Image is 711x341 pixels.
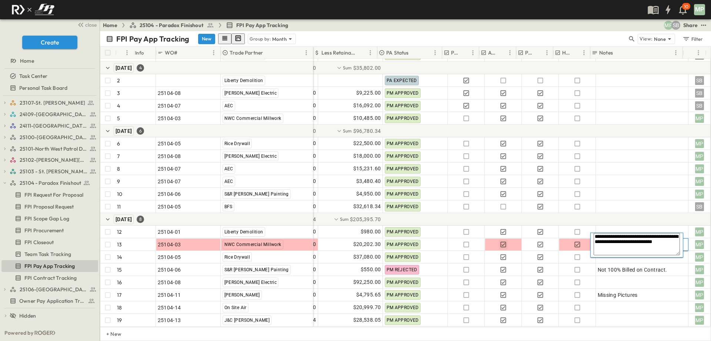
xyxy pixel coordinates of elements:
span: $32,618.34 [353,202,381,211]
span: close [85,21,97,29]
button: Sort [264,49,273,57]
span: S&R [PERSON_NAME] Painting [224,267,289,272]
span: PM APPROVED [387,318,419,323]
button: New [198,34,215,44]
span: S&R [PERSON_NAME] Painting [224,191,289,197]
span: [DATE] [116,128,132,134]
a: 25102-Christ The Redeemer Anglican Church [10,155,97,165]
button: row view [218,33,231,44]
p: 15 [117,266,122,273]
div: 8 [137,216,144,223]
button: Sort [537,49,545,57]
a: FPI Pay App Tracking [1,261,97,271]
p: 11 [117,203,121,210]
p: 12 [117,228,122,236]
div: 25104 - Paradox Finishouttest [1,177,98,189]
span: $20,202.30 [353,240,381,249]
div: MP [695,114,704,123]
span: FPI Request For Proposal [24,191,83,199]
div: 25106-St. Andrews Parking Lottest [1,283,98,295]
div: Sterling Barnett (sterling@fpibuilders.com) [671,21,680,30]
span: [PERSON_NAME] Electric [224,280,277,285]
a: 25106-St. Andrews Parking Lot [10,284,97,295]
span: AEC [224,103,233,108]
span: PM APPROVED [387,103,419,108]
p: 4 [117,102,120,109]
button: close [74,19,98,30]
button: Menu [431,48,440,57]
p: 19 [117,317,122,324]
p: Less Retainage Amount [321,49,356,56]
span: FPI Contract Tracking [24,274,77,282]
div: SB [695,89,704,98]
span: FPI Proposal Request [24,203,74,210]
div: 23107-St. [PERSON_NAME]test [1,97,98,109]
span: FPI Pay App Tracking [236,22,288,29]
span: $16,092.00 [353,101,381,110]
span: Liberty Demolition [224,78,263,83]
span: PM APPROVED [387,179,419,184]
span: 25104-03 [158,115,181,122]
div: # [115,47,134,59]
span: 23107-St. [PERSON_NAME] [20,99,85,106]
div: SB [695,202,704,211]
a: Home [1,56,97,66]
div: MP [695,177,704,186]
span: $15,231.60 [353,164,381,173]
div: table view [218,33,245,44]
div: SB [695,101,704,110]
p: None [654,35,666,43]
span: 25104-06 [158,190,181,198]
span: $550.00 [361,265,381,274]
span: Liberty Demolition [224,229,263,235]
span: 25106-St. Andrews Parking Lot [20,286,87,293]
span: $4,795.65 [356,291,381,299]
span: [PERSON_NAME] [224,292,260,298]
span: 25100-Vanguard Prep School [20,134,87,141]
p: Trade Partner [230,49,263,56]
a: Task Center [1,71,97,81]
p: 16 [117,279,122,286]
span: On Site Air [224,305,247,310]
p: PA Status [386,49,409,56]
span: 25104-01 [158,228,181,236]
div: MP [695,240,704,249]
div: MP [695,152,704,161]
button: Menu [366,48,375,57]
p: 2 [117,77,120,84]
span: $9,225.00 [356,89,381,97]
span: $3,480.40 [356,177,381,186]
span: Hidden [19,312,36,319]
a: 25100-Vanguard Prep School [10,132,97,142]
div: 25103 - St. [PERSON_NAME] Phase 2test [1,165,98,177]
button: kanban view [231,33,245,44]
span: Personal Task Board [19,84,67,92]
span: FPI Scope Gap Log [24,215,69,222]
nav: breadcrumbs [103,22,293,29]
span: [PERSON_NAME] Electric [224,154,277,159]
div: FPI Request For Proposaltest [1,189,98,201]
p: Month [272,35,287,43]
div: 25102-Christ The Redeemer Anglican Churchtest [1,154,98,166]
p: 3 [117,89,120,97]
a: Team Task Tracking [1,249,97,259]
div: Owner Pay Application Trackingtest [1,295,98,307]
p: 14 [117,253,122,261]
span: PM APPROVED [387,305,419,310]
span: PA EXPECTED [387,78,417,83]
span: 25104-06 [158,266,181,273]
div: Info [134,47,156,59]
span: 25104-07 [158,102,181,109]
p: + New [106,330,111,338]
div: MP [695,291,704,299]
span: $205,395.70 [350,216,381,223]
span: 25104-03 [158,241,181,248]
div: FPI Proposal Requesttest [1,201,98,213]
span: AEC [224,179,233,184]
img: c8d7d1ed905e502e8f77bf7063faec64e13b34fdb1f2bdd94b0e311fc34f8000.png [9,2,57,17]
div: FPI Contract Trackingtest [1,272,98,284]
span: Owner Pay Application Tracking [19,297,85,305]
span: J&C [PERSON_NAME] [224,318,270,323]
div: MP [695,278,704,287]
p: HOLD CHECK [562,49,572,56]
